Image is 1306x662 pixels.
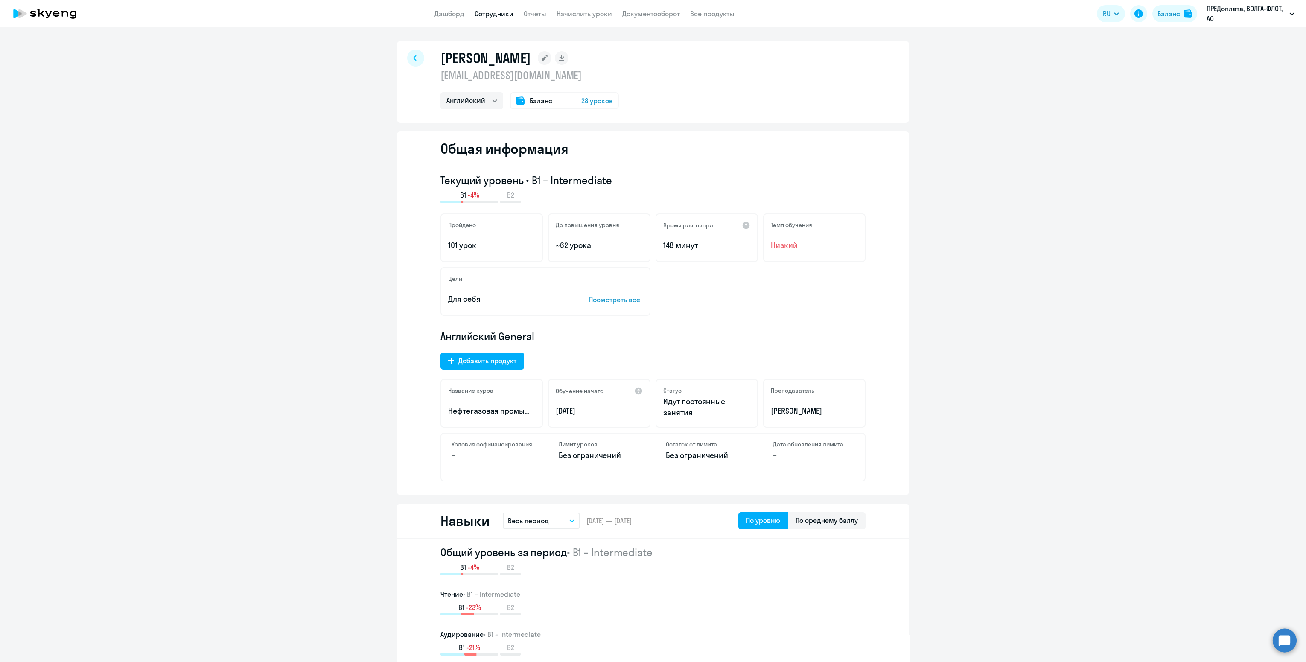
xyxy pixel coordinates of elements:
h5: Обучение начато [556,387,603,395]
h5: Название курса [448,387,493,394]
span: RU [1103,9,1111,19]
span: • B1 – Intermediate [484,630,541,639]
h4: Лимит уроков [559,440,640,448]
a: Документооборот [622,9,680,18]
span: B2 [507,603,514,612]
p: [PERSON_NAME] [771,405,858,417]
h5: Темп обучения [771,221,812,229]
h5: Статус [663,387,682,394]
h3: Текущий уровень • B1 – Intermediate [440,173,866,187]
span: B1 [460,190,466,200]
span: • B1 – Intermediate [567,546,653,559]
span: Английский General [440,330,534,343]
p: – [452,450,533,461]
h2: Навыки [440,512,489,529]
a: Начислить уроки [557,9,612,18]
a: Дашборд [434,9,464,18]
p: Без ограничений [559,450,640,461]
p: Для себя [448,294,563,305]
h5: До повышения уровня [556,221,619,229]
span: B2 [507,190,514,200]
div: Баланс [1157,9,1180,19]
span: -4% [468,563,479,572]
a: Сотрудники [475,9,513,18]
p: – [773,450,854,461]
h2: Общий уровень за период [440,545,866,559]
p: Весь период [508,516,549,526]
h3: Аудирование [440,629,866,639]
span: -23% [466,603,481,612]
img: balance [1184,9,1192,18]
h4: Дата обновления лимита [773,440,854,448]
p: Без ограничений [666,450,747,461]
span: B1 [458,603,464,612]
span: -4% [468,190,479,200]
span: Баланс [530,96,552,106]
span: Низкий [771,240,858,251]
button: Балансbalance [1152,5,1197,22]
span: B1 [460,563,466,572]
h5: Преподаватель [771,387,814,394]
p: 101 урок [448,240,535,251]
p: [DATE] [556,405,643,417]
h3: Чтение [440,589,866,599]
p: ПРЕДоплата, ВОЛГА-ФЛОТ, АО [1207,3,1286,24]
button: Весь период [503,513,580,529]
button: ПРЕДоплата, ВОЛГА-ФЛОТ, АО [1202,3,1299,24]
a: Отчеты [524,9,546,18]
p: ~62 урока [556,240,643,251]
h1: [PERSON_NAME] [440,50,531,67]
p: Идут постоянные занятия [663,396,750,418]
h5: Время разговора [663,222,713,229]
p: Нефтегазовая промышленность [448,405,535,417]
a: Все продукты [690,9,735,18]
button: RU [1097,5,1125,22]
h5: Цели [448,275,462,283]
span: [DATE] — [DATE] [586,516,632,525]
span: -21% [466,643,480,652]
p: [EMAIL_ADDRESS][DOMAIN_NAME] [440,68,619,82]
h4: Условия софинансирования [452,440,533,448]
div: По уровню [746,515,780,525]
span: B2 [507,643,514,652]
h5: Пройдено [448,221,476,229]
span: 28 уроков [581,96,613,106]
p: Посмотреть все [589,295,643,305]
h2: Общая информация [440,140,568,157]
span: • B1 – Intermediate [463,590,520,598]
p: 148 минут [663,240,750,251]
button: Добавить продукт [440,353,524,370]
span: B1 [459,643,465,652]
div: По среднему баллу [796,515,858,525]
span: B2 [507,563,514,572]
h4: Остаток от лимита [666,440,747,448]
div: Добавить продукт [458,356,516,366]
